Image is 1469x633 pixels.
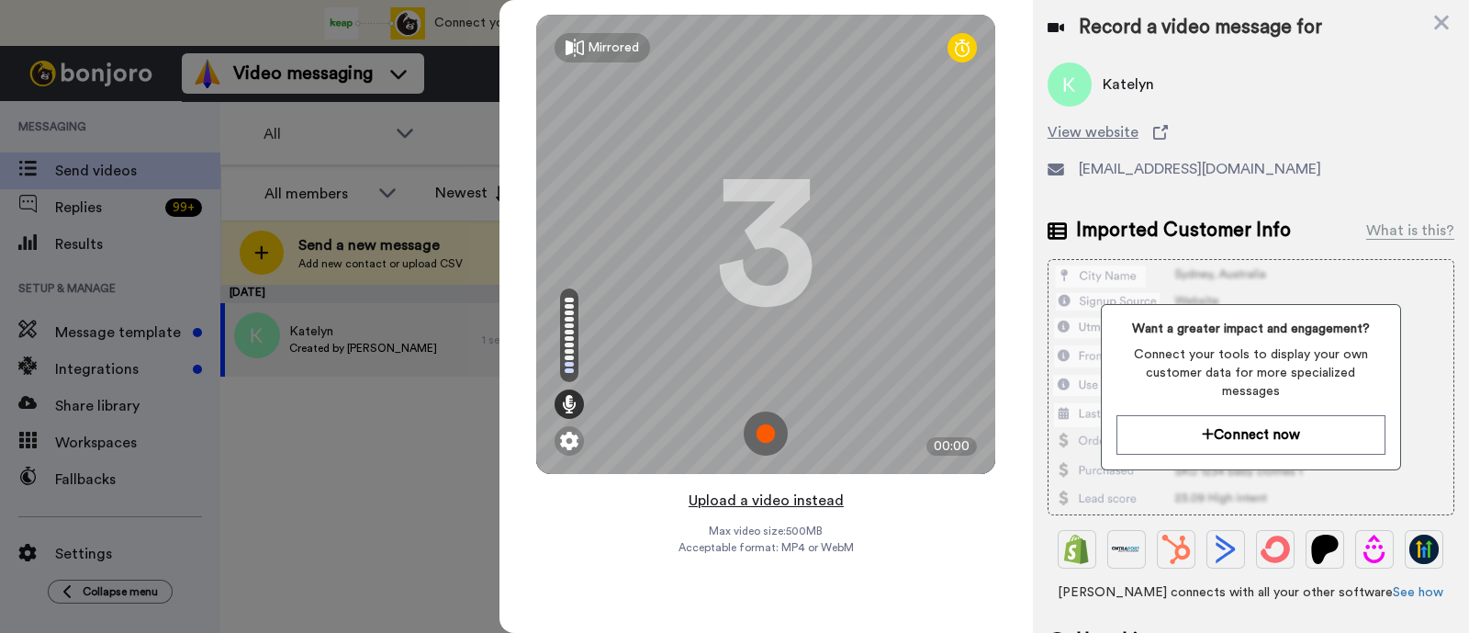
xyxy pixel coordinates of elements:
button: Upload a video instead [683,489,849,513]
a: See how [1393,586,1443,599]
div: What is this? [1366,220,1454,242]
span: Imported Customer Info [1076,217,1291,244]
div: 3 [715,175,816,313]
span: [PERSON_NAME] connects with all your other software [1048,583,1454,602]
img: ic_record_start.svg [744,412,788,456]
span: Max video size: 500 MB [709,524,823,538]
span: Connect your tools to display your own customer data for more specialized messages [1116,345,1385,401]
img: ActiveCampaign [1211,535,1240,564]
img: ConvertKit [1261,535,1290,564]
button: Connect now [1116,415,1385,455]
img: Drip [1360,535,1389,564]
div: 00:00 [926,437,977,456]
span: Want a greater impact and engagement? [1116,320,1385,338]
img: ic_gear.svg [560,432,578,450]
img: Hubspot [1161,535,1191,564]
img: Patreon [1310,535,1340,564]
img: Shopify [1062,535,1092,564]
span: [EMAIL_ADDRESS][DOMAIN_NAME] [1079,158,1321,180]
img: Ontraport [1112,535,1141,564]
span: Acceptable format: MP4 or WebM [678,540,854,555]
img: GoHighLevel [1409,535,1439,564]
